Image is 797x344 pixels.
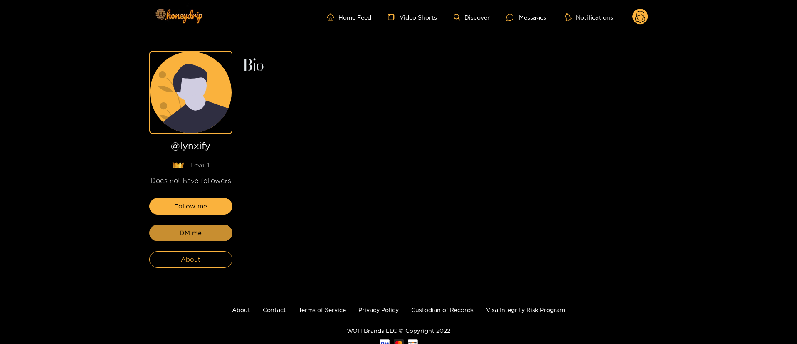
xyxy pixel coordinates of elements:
a: Contact [263,307,286,313]
h2: Bio [242,59,648,73]
a: About [232,307,250,313]
a: Video Shorts [388,13,437,21]
button: About [149,251,232,268]
a: Terms of Service [299,307,346,313]
img: lavel grade [172,162,184,168]
div: Messages [506,12,546,22]
div: Does not have followers [149,176,232,186]
span: Level 1 [190,161,210,169]
a: Privacy Policy [358,307,399,313]
span: DM me [180,228,202,238]
a: Custodian of Records [411,307,474,313]
button: DM me [149,225,232,241]
span: About [181,255,200,265]
button: Notifications [563,13,616,21]
h1: @ lynxify [149,141,232,154]
a: Discover [454,14,490,21]
a: Visa Integrity Risk Program [486,307,565,313]
button: Follow me [149,198,232,215]
span: video-camera [388,13,400,21]
a: Home Feed [327,13,371,21]
span: home [327,13,338,21]
span: Follow me [174,201,207,211]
